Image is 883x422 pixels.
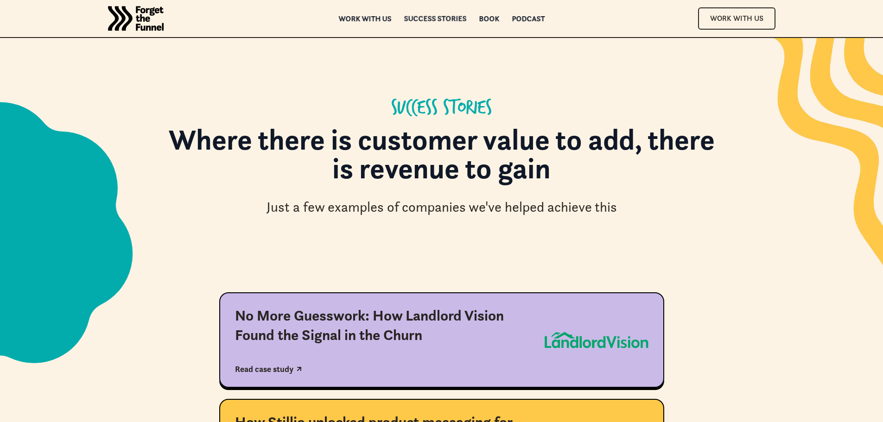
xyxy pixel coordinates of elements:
[479,15,499,22] a: Book
[698,7,775,29] a: Work With Us
[391,97,492,120] div: Success Stories
[219,292,664,388] a: No More Guesswork: How Landlord Vision Found the Signal in the ChurnRead case study
[235,306,529,345] div: No More Guesswork: How Landlord Vision Found the Signal in the Churn
[267,198,617,217] div: Just a few examples of companies we've helped achieve this
[512,15,545,22] a: Podcast
[338,15,391,22] a: Work with us
[235,364,293,374] div: Read case study
[164,125,720,192] h1: Where there is customer value to add, there is revenue to gain
[404,15,466,22] a: Success Stories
